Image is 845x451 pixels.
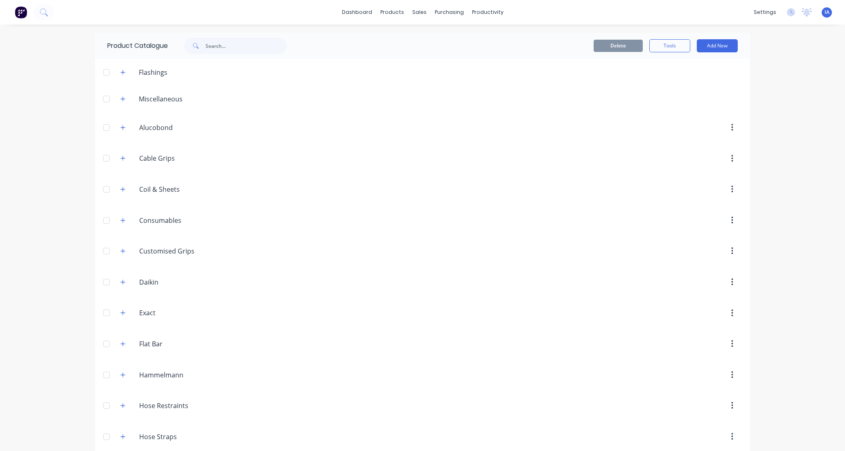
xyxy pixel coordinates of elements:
div: sales [408,6,431,18]
div: purchasing [431,6,468,18]
input: Search... [206,38,287,54]
input: Enter category name [139,339,236,349]
input: Enter category name [139,432,236,442]
input: Enter category name [139,153,236,163]
input: Enter category name [139,123,236,132]
button: Add New [697,39,738,52]
button: Delete [594,40,643,52]
div: settings [750,6,780,18]
input: Enter category name [139,370,236,380]
div: Miscellaneous [132,94,189,104]
div: productivity [468,6,508,18]
span: IA [825,9,829,16]
a: dashboard [338,6,376,18]
input: Enter category name [139,277,236,287]
input: Enter category name [139,184,236,194]
input: Enter category name [139,401,236,411]
button: Tools [649,39,690,52]
div: Product Catalogue [95,33,168,59]
input: Enter category name [139,215,236,225]
input: Enter category name [139,308,236,318]
img: Factory [15,6,27,18]
div: products [376,6,408,18]
div: Flashings [132,67,174,77]
input: Enter category name [139,246,236,256]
